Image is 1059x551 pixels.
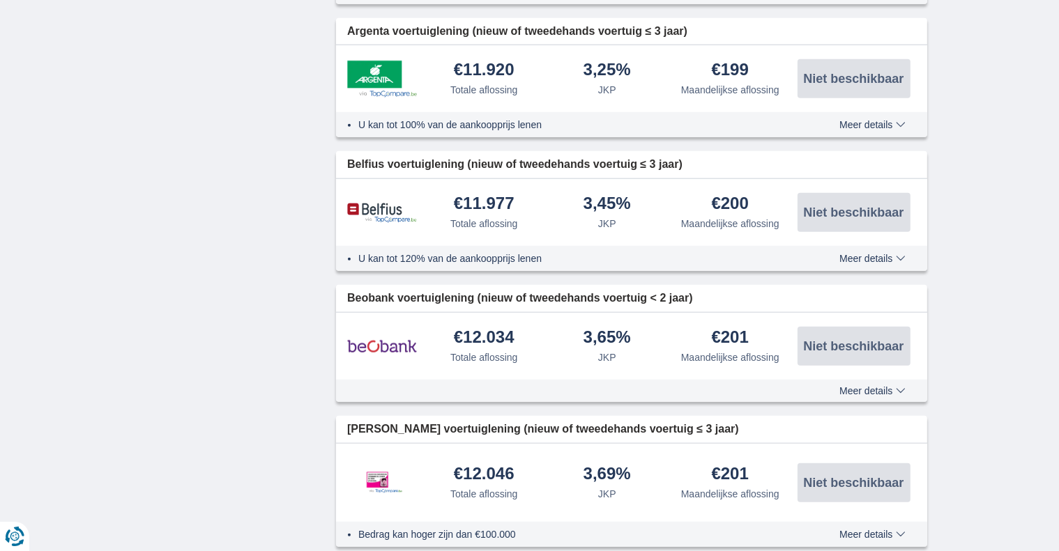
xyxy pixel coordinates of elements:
div: JKP [598,350,616,364]
div: Totale aflossing [450,487,518,501]
div: €12.034 [454,329,515,348]
button: Niet beschikbaar [798,463,911,502]
span: Beobank voertuiglening (nieuw of tweedehands voertuig < 2 jaar) [347,290,693,306]
span: Niet beschikbaar [803,476,904,489]
div: Maandelijkse aflossing [681,217,779,231]
div: €201 [712,465,749,484]
div: Totale aflossing [450,217,518,231]
div: Maandelijkse aflossing [681,83,779,97]
img: product.pl.alt Beobank [347,329,417,364]
div: JKP [598,217,616,231]
span: Niet beschikbaar [803,340,904,352]
button: Niet beschikbaar [798,193,911,232]
div: €199 [712,61,749,80]
span: Meer details [839,120,905,130]
li: U kan tot 120% van de aankoopprijs lenen [358,251,788,265]
button: Meer details [829,253,915,264]
div: Totale aflossing [450,83,518,97]
span: Meer details [839,254,905,263]
span: Meer details [839,386,905,396]
div: JKP [598,83,616,97]
div: €11.977 [454,195,515,214]
span: [PERSON_NAME] voertuiglening (nieuw of tweedehands voertuig ≤ 3 jaar) [347,421,739,437]
button: Meer details [829,385,915,396]
button: Meer details [829,529,915,540]
button: Niet beschikbaar [798,327,911,366]
li: U kan tot 100% van de aankoopprijs lenen [358,118,788,132]
li: Bedrag kan hoger zijn dan €100.000 [358,527,788,541]
button: Niet beschikbaar [798,59,911,98]
span: Argenta voertuiglening (nieuw of tweedehands voertuig ≤ 3 jaar) [347,24,687,40]
div: 3,69% [584,465,631,484]
div: JKP [598,487,616,501]
span: Niet beschikbaar [803,206,904,219]
div: €200 [712,195,749,214]
div: 3,65% [584,329,631,348]
div: Maandelijkse aflossing [681,487,779,501]
div: 3,25% [584,61,631,80]
div: 3,45% [584,195,631,214]
span: Belfius voertuiglening (nieuw of tweedehands voertuig ≤ 3 jaar) [347,157,683,173]
div: €12.046 [454,465,515,484]
div: €201 [712,329,749,348]
img: product.pl.alt Belfius [347,203,417,223]
div: Totale aflossing [450,350,518,364]
span: Niet beschikbaar [803,72,904,85]
div: €11.920 [454,61,515,80]
div: Maandelijkse aflossing [681,350,779,364]
img: product.pl.alt Argenta [347,61,417,97]
img: product.pl.alt Leemans Kredieten [347,458,417,508]
span: Meer details [839,529,905,539]
button: Meer details [829,119,915,130]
